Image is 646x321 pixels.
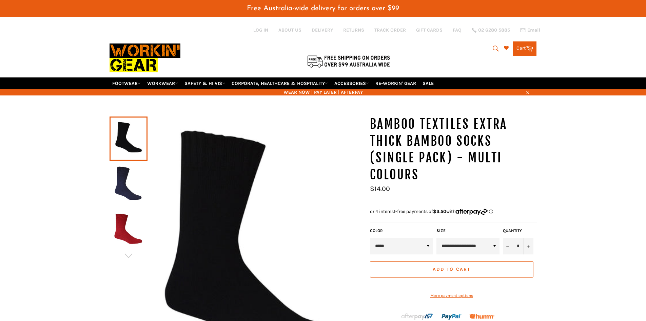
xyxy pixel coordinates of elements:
a: RETURNS [343,27,364,33]
a: RE-WORKIN' GEAR [373,77,419,89]
a: DELIVERY [312,27,333,33]
a: TRACK ORDER [374,27,406,33]
span: WEAR NOW | PAY LATER | AFTERPAY [110,89,537,95]
button: Increase item quantity by one [523,238,533,254]
a: More payment options [370,293,533,299]
span: 02 6280 5885 [478,28,510,33]
a: CORPORATE, HEALTHCARE & HOSPITALITY [229,77,331,89]
h1: Bamboo Textiles Extra Thick Bamboo Socks (Single Pack) - Multi Colours [370,116,537,183]
button: Reduce item quantity by one [503,238,513,254]
img: Flat $9.95 shipping Australia wide [306,54,391,68]
a: GIFT CARDS [416,27,443,33]
img: Bamboo Textiles Extra Thick Bamboo Socks (Single Pack) - Multi Colours - Workin' Gear [113,165,144,203]
img: Humm_core_logo_RGB-01_300x60px_small_195d8312-4386-4de7-b182-0ef9b6303a37.png [469,314,494,319]
a: WORKWEAR [144,77,181,89]
a: ACCESSORIES [332,77,372,89]
a: Log in [253,27,268,33]
a: ABOUT US [278,27,301,33]
a: Email [520,28,540,33]
a: SALE [420,77,436,89]
label: Color [370,228,433,234]
a: SAFETY & HI VIS [182,77,228,89]
img: Workin Gear leaders in Workwear, Safety Boots, PPE, Uniforms. Australia's No.1 in Workwear [110,39,180,77]
span: Free Australia-wide delivery for orders over $99 [247,5,399,12]
a: FOOTWEAR [110,77,143,89]
label: Size [436,228,500,234]
label: Quantity [503,228,533,234]
a: FAQ [453,27,462,33]
span: Add to Cart [433,266,470,272]
a: 02 6280 5885 [472,28,510,33]
img: Bamboo Textiles Extra Thick Bamboo Socks (Single Pack) - Multi Colours - Workin' Gear [113,211,144,248]
span: Email [527,28,540,33]
span: $14.00 [370,185,390,193]
button: Add to Cart [370,261,533,278]
a: Cart [513,41,536,56]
